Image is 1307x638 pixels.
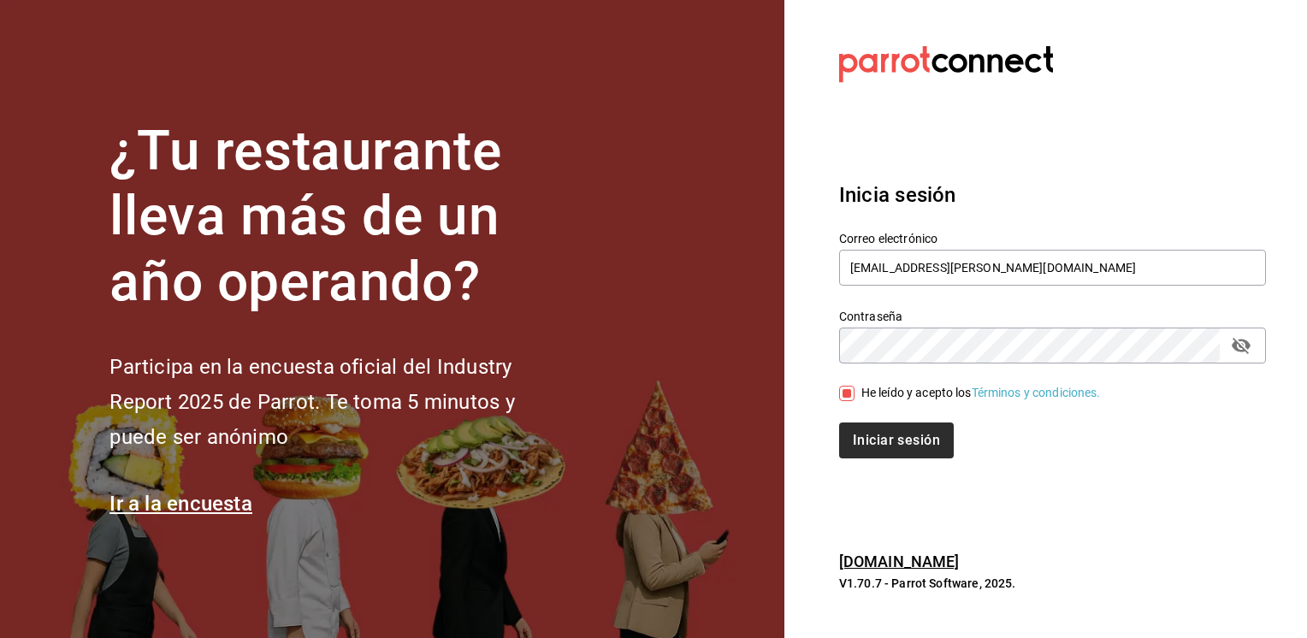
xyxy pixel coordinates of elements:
[839,232,1266,244] label: Correo electrónico
[109,492,252,516] a: Ir a la encuesta
[109,350,571,454] h2: Participa en la encuesta oficial del Industry Report 2025 de Parrot. Te toma 5 minutos y puede se...
[839,250,1266,286] input: Ingresa tu correo electrónico
[109,119,571,316] h1: ¿Tu restaurante lleva más de un año operando?
[861,384,1101,402] div: He leído y acepto los
[839,575,1266,592] p: V1.70.7 - Parrot Software, 2025.
[839,310,1266,322] label: Contraseña
[972,386,1101,399] a: Términos y condiciones.
[839,180,1266,210] h3: Inicia sesión
[1227,331,1256,360] button: passwordField
[839,422,954,458] button: Iniciar sesión
[839,552,960,570] a: [DOMAIN_NAME]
